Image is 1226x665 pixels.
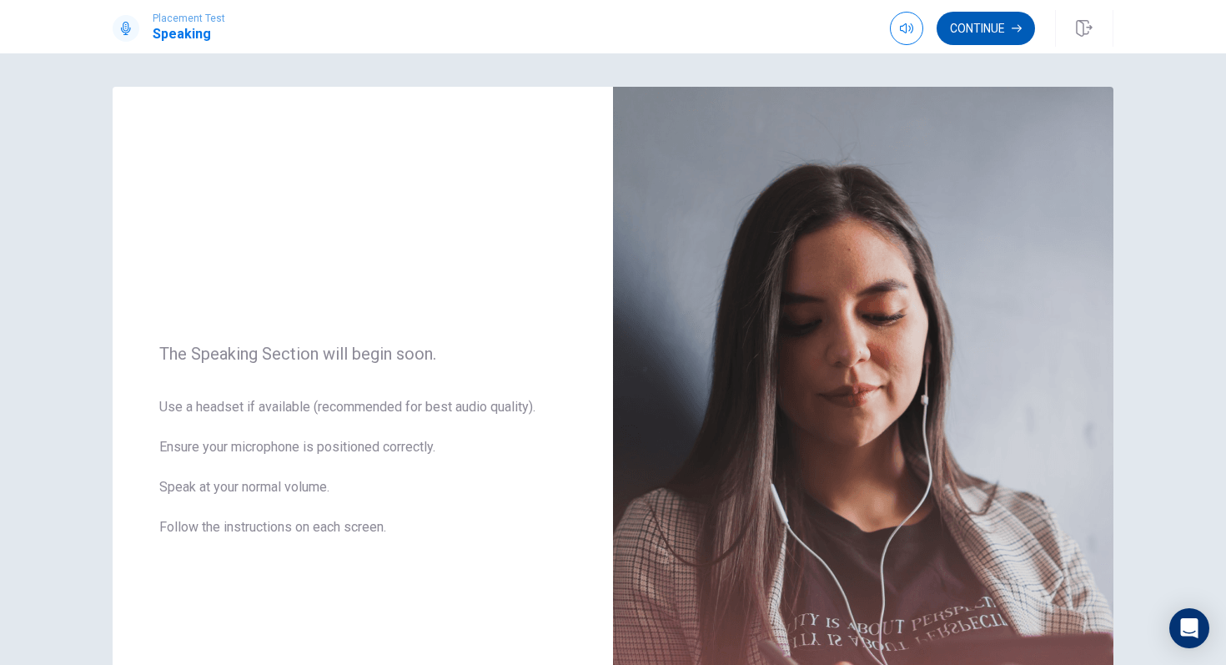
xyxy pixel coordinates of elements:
button: Continue [937,12,1035,45]
span: Use a headset if available (recommended for best audio quality). Ensure your microphone is positi... [159,397,566,557]
h1: Speaking [153,24,225,44]
span: Placement Test [153,13,225,24]
span: The Speaking Section will begin soon. [159,344,566,364]
div: Open Intercom Messenger [1169,608,1209,648]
